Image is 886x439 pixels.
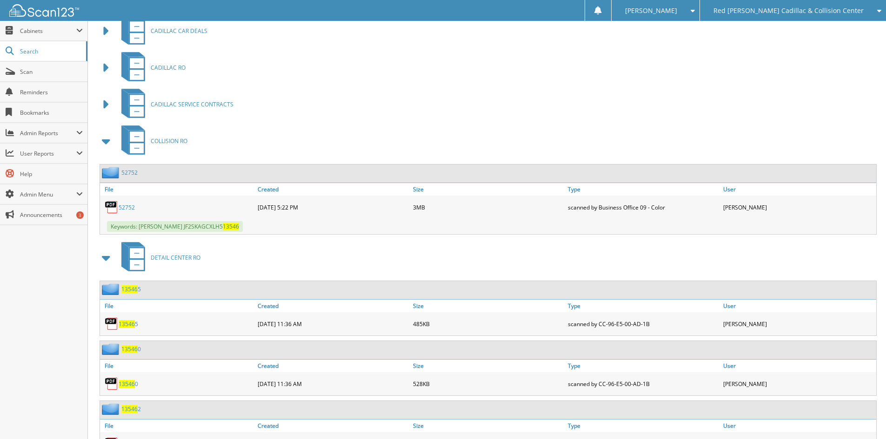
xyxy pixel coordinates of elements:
[721,315,876,333] div: [PERSON_NAME]
[20,150,76,157] span: User Reports
[100,360,255,372] a: File
[116,123,187,159] a: COLLISION RO
[255,360,411,372] a: Created
[102,343,121,355] img: folder2.png
[151,100,233,108] span: CADILLAC SERVICE CONTRACTS
[411,183,566,196] a: Size
[411,419,566,432] a: Size
[721,198,876,216] div: [PERSON_NAME]
[151,27,207,35] span: CADILLAC CAR DEALS
[255,183,411,196] a: Created
[121,405,141,413] a: 135462
[255,315,411,333] div: [DATE] 11:36 AM
[151,254,200,262] span: DETAIL CENTER RO
[566,419,721,432] a: Type
[713,8,864,13] span: Red [PERSON_NAME] Cadillac & Collision Center
[411,300,566,312] a: Size
[105,377,119,391] img: PDF.png
[20,211,83,219] span: Announcements
[20,88,83,96] span: Reminders
[566,360,721,372] a: Type
[721,183,876,196] a: User
[119,320,135,328] span: 13546
[119,380,138,388] a: 135460
[721,419,876,432] a: User
[255,374,411,393] div: [DATE] 11:36 AM
[20,47,81,55] span: Search
[566,315,721,333] div: scanned by CC-96-E5-00-AD-1B
[121,345,138,353] span: 13546
[116,239,200,276] a: DETAIL CENTER RO
[411,360,566,372] a: Size
[100,300,255,312] a: File
[20,170,83,178] span: Help
[566,300,721,312] a: Type
[105,200,119,214] img: PDF.png
[119,320,138,328] a: 135465
[20,27,76,35] span: Cabinets
[121,169,138,177] a: 52752
[566,183,721,196] a: Type
[119,380,135,388] span: 13546
[105,317,119,331] img: PDF.png
[20,68,83,76] span: Scan
[721,360,876,372] a: User
[76,211,84,219] div: 3
[625,8,677,13] span: [PERSON_NAME]
[121,285,138,293] span: 13546
[411,315,566,333] div: 485KB
[566,374,721,393] div: scanned by CC-96-E5-00-AD-1B
[121,405,138,413] span: 13546
[255,419,411,432] a: Created
[121,345,141,353] a: 135460
[102,403,121,415] img: folder2.png
[721,300,876,312] a: User
[100,183,255,196] a: File
[566,198,721,216] div: scanned by Business Office 09 - Color
[116,13,207,49] a: CADILLAC CAR DEALS
[20,129,76,137] span: Admin Reports
[255,300,411,312] a: Created
[255,198,411,216] div: [DATE] 5:22 PM
[411,198,566,216] div: 3MB
[116,49,186,86] a: CADILLAC RO
[121,285,141,293] a: 135465
[151,64,186,72] span: CADILLAC RO
[223,223,239,230] span: 13546
[20,109,83,117] span: Bookmarks
[102,167,121,178] img: folder2.png
[102,283,121,295] img: folder2.png
[119,203,135,211] a: 52752
[107,221,243,232] span: Keywords: [PERSON_NAME] JF2SKAGCXLH5
[20,190,76,198] span: Admin Menu
[9,4,79,17] img: scan123-logo-white.svg
[151,137,187,145] span: COLLISION RO
[100,419,255,432] a: File
[721,374,876,393] div: [PERSON_NAME]
[411,374,566,393] div: 528KB
[116,86,233,123] a: CADILLAC SERVICE CONTRACTS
